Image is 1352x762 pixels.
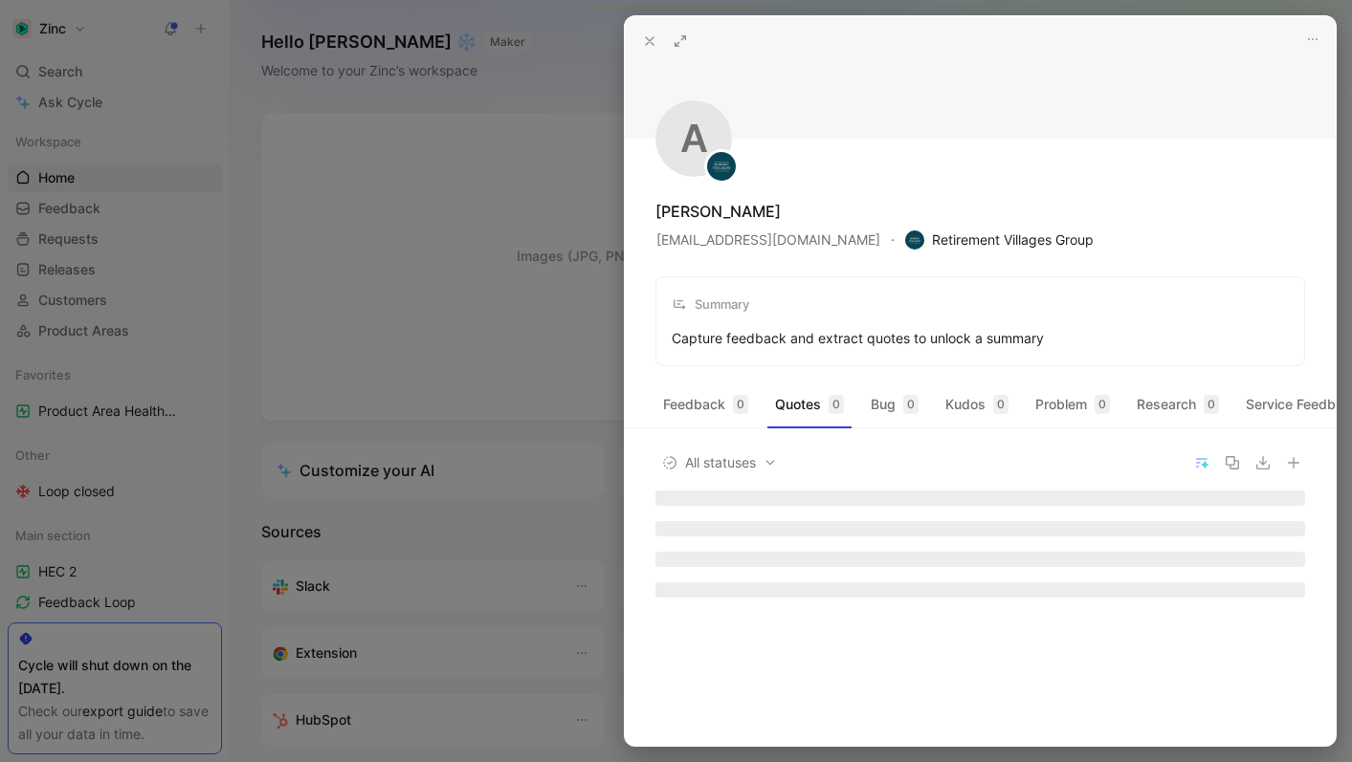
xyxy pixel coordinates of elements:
span: Retirement Villages Group [905,229,1094,251]
div: 0 [1204,395,1219,414]
img: logo [707,152,736,181]
span: [EMAIL_ADDRESS][DOMAIN_NAME] [656,229,880,251]
button: Bug [863,389,926,420]
div: Summary [672,293,749,316]
button: Problem [1028,389,1118,420]
button: Feedback [655,389,756,420]
button: [EMAIL_ADDRESS][DOMAIN_NAME] [655,228,881,252]
div: 0 [993,395,1008,414]
button: Research [1129,389,1227,420]
span: All statuses [662,451,777,474]
img: logo [905,230,924,250]
button: All statuses [655,450,784,475]
button: logoRetirement Villages Group [904,227,1095,253]
div: 0 [829,395,844,414]
div: 0 [733,395,748,414]
div: [PERSON_NAME] [655,200,781,223]
div: 0 [1095,395,1110,414]
button: Quotes [767,389,852,420]
button: logoRetirement Villages Group [904,228,1095,252]
div: A [655,100,732,177]
button: Kudos [938,389,1016,420]
div: Capture feedback and extract quotes to unlock a summary [672,327,1044,350]
div: 0 [903,395,919,414]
